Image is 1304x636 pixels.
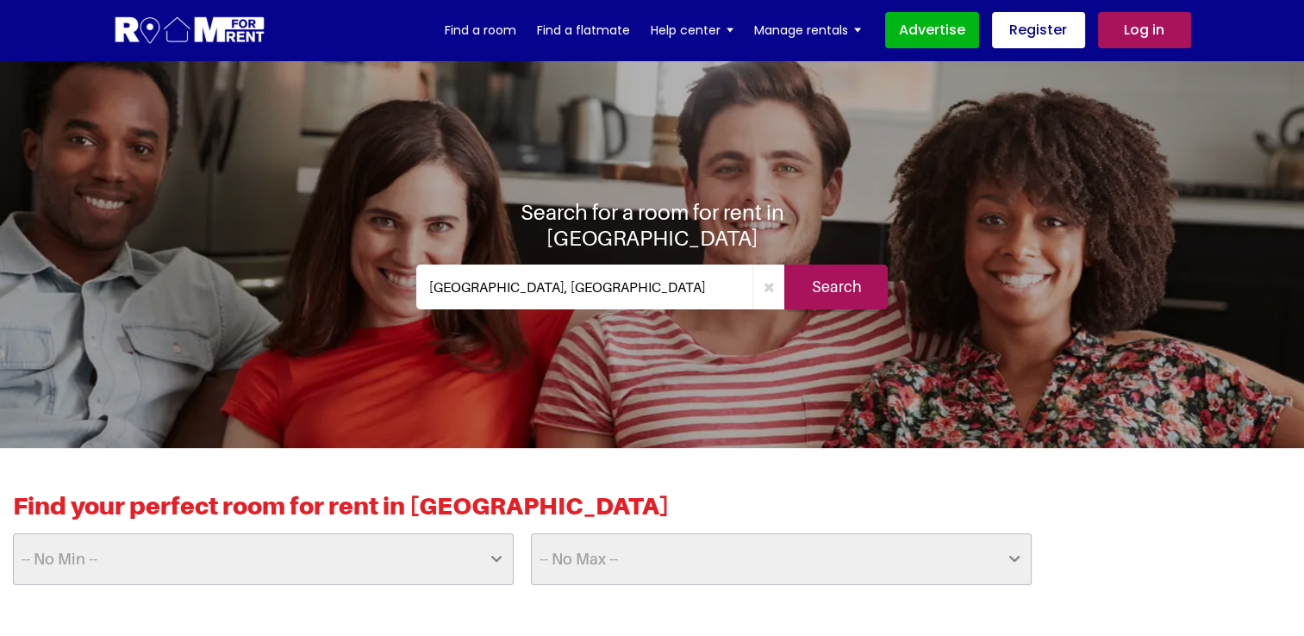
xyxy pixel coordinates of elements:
[784,265,888,309] input: Search
[992,12,1085,48] a: Register
[13,491,1291,533] h2: Find your perfect room for rent in [GEOGRAPHIC_DATA]
[885,12,979,48] a: Advertise
[114,15,266,47] img: Logo for Room for Rent, featuring a welcoming design with a house icon and modern typography
[651,17,733,43] a: Help center
[537,17,630,43] a: Find a flatmate
[416,199,889,251] h1: Search for a room for rent in [GEOGRAPHIC_DATA]
[445,17,516,43] a: Find a room
[1098,12,1191,48] a: Log in
[754,17,861,43] a: Manage rentals
[416,265,753,309] input: Where do you want to live. Search by town or postcode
